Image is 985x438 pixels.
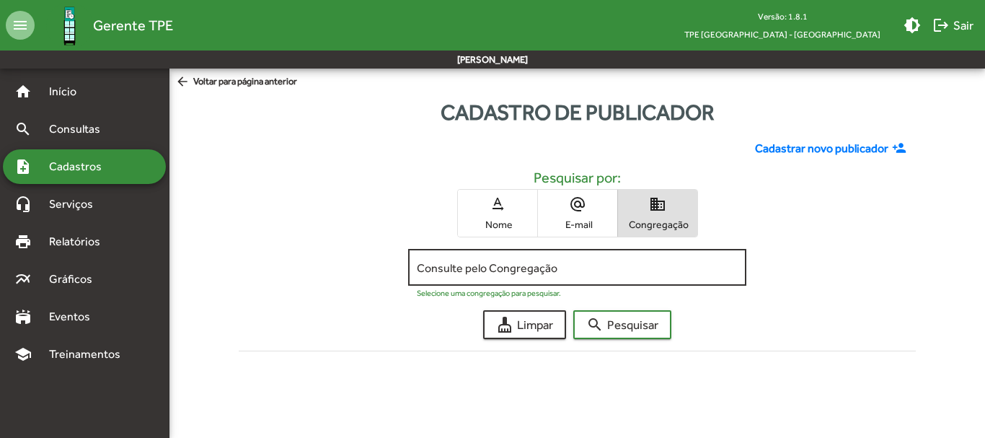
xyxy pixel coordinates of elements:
mat-icon: print [14,233,32,250]
mat-icon: brightness_medium [904,17,921,34]
button: Nome [458,190,537,237]
mat-icon: search [586,316,604,333]
button: Pesquisar [573,310,671,339]
span: E-mail [542,218,614,231]
mat-icon: cleaning_services [496,316,513,333]
span: Treinamentos [40,346,138,363]
mat-icon: stadium [14,308,32,325]
span: Sair [932,12,973,38]
mat-icon: headset_mic [14,196,32,213]
mat-icon: person_add [892,141,910,157]
div: Cadastro de publicador [169,96,985,128]
span: Relatórios [40,233,119,250]
button: Congregação [618,190,697,237]
span: Nome [461,218,534,231]
div: Versão: 1.8.1 [673,7,892,25]
button: Limpar [483,310,566,339]
mat-icon: school [14,346,32,363]
span: TPE [GEOGRAPHIC_DATA] - [GEOGRAPHIC_DATA] [673,25,892,43]
span: Eventos [40,308,110,325]
span: Cadastrar novo publicador [755,140,888,157]
span: Início [40,83,97,100]
button: E-mail [538,190,617,237]
span: Voltar para página anterior [175,74,297,90]
mat-icon: text_rotation_none [489,196,506,213]
h5: Pesquisar por: [250,169,904,186]
mat-icon: domain [649,196,666,213]
a: Gerente TPE [35,2,173,49]
span: Serviços [40,196,112,213]
mat-icon: alternate_email [569,196,586,213]
span: Consultas [40,121,119,138]
mat-icon: logout [932,17,950,34]
span: Pesquisar [586,312,658,338]
span: Congregação [622,218,694,231]
mat-icon: multiline_chart [14,271,32,288]
mat-icon: search [14,121,32,138]
mat-icon: note_add [14,158,32,175]
span: Gráficos [40,271,112,288]
mat-icon: home [14,83,32,100]
span: Limpar [496,312,553,338]
button: Sair [927,12,979,38]
img: Logo [46,2,93,49]
mat-icon: arrow_back [175,74,193,90]
mat-hint: Selecione uma congregação para pesquisar. [417,289,561,297]
span: Cadastros [40,158,120,175]
span: Gerente TPE [93,14,173,37]
mat-icon: menu [6,11,35,40]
